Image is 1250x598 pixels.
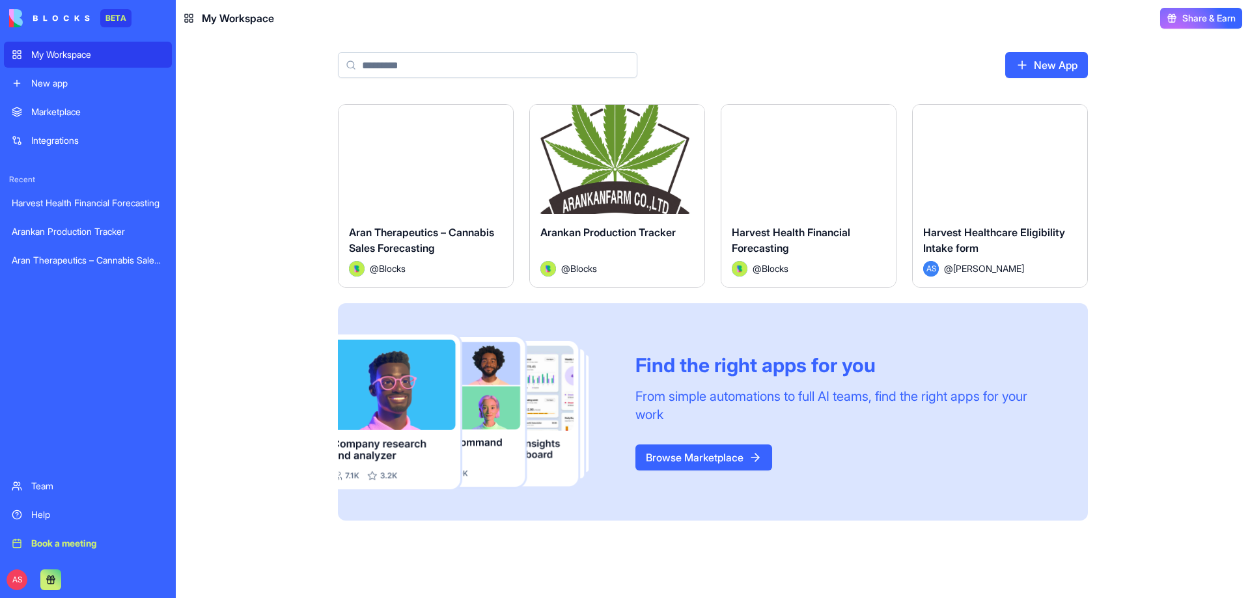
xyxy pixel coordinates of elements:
span: Aran Therapeutics – Cannabis Sales Forecasting [349,226,494,254]
span: @ [370,262,379,275]
div: Aran Therapeutics – Cannabis Sales Forecasting [12,254,164,267]
a: Harvest Health Financial Forecasting [4,190,172,216]
a: Team [4,473,172,499]
a: Browse Marketplace [635,444,772,470]
div: New app [31,77,164,90]
span: My Workspace [202,10,274,26]
span: [PERSON_NAME] [953,262,1024,275]
img: Frame_181_egmpey.png [338,334,615,490]
div: Book a meeting [31,537,164,550]
span: Blocks [762,262,788,275]
span: Harvest Healthcare Eligibility Intake form [923,226,1065,254]
img: Avatar [732,261,747,277]
span: AS [923,261,939,277]
span: Arankan Production Tracker [540,226,676,239]
span: Share & Earn [1182,12,1236,25]
span: @ [753,262,762,275]
a: Aran Therapeutics – Cannabis Sales Forecasting [4,247,172,273]
a: Arankan Production Tracker [4,219,172,245]
div: Help [31,508,164,521]
a: Book a meeting [4,530,172,556]
span: AS [7,569,27,590]
button: Share & Earn [1160,8,1242,29]
div: BETA [100,9,132,27]
div: My Workspace [31,48,164,61]
span: @ [944,262,953,275]
span: @ [561,262,570,275]
img: Avatar [540,261,556,277]
a: My Workspace [4,42,172,68]
a: Aran Therapeutics – Cannabis Sales ForecastingAvatar@Blocks [338,104,514,288]
div: Arankan Production Tracker [12,225,164,238]
span: Blocks [379,262,406,275]
a: New App [1005,52,1088,78]
span: Blocks [570,262,597,275]
a: Help [4,502,172,528]
a: Integrations [4,128,172,154]
a: New app [4,70,172,96]
div: Find the right apps for you [635,353,1057,377]
img: logo [9,9,90,27]
a: Harvest Health Financial ForecastingAvatar@Blocks [721,104,896,288]
a: Arankan Production TrackerAvatar@Blocks [529,104,705,288]
div: Marketplace [31,105,164,118]
div: Integrations [31,134,164,147]
span: Harvest Health Financial Forecasting [732,226,850,254]
a: Marketplace [4,99,172,125]
a: Harvest Healthcare Eligibility Intake formAS@[PERSON_NAME] [912,104,1088,288]
a: BETA [9,9,132,27]
div: From simple automations to full AI teams, find the right apps for your work [635,387,1057,424]
div: Team [31,480,164,493]
div: Harvest Health Financial Forecasting [12,197,164,210]
span: Recent [4,174,172,185]
img: Avatar [349,261,365,277]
